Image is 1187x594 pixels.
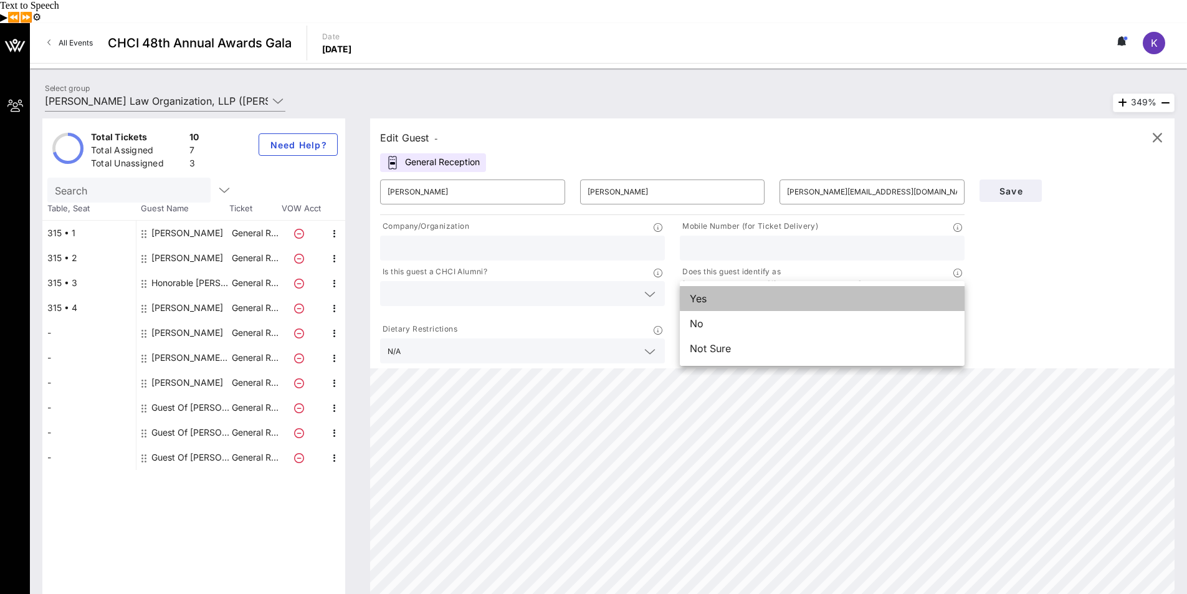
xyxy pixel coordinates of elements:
p: General R… [230,420,280,445]
div: 315 • 2 [42,246,136,271]
p: General R… [230,295,280,320]
div: Total Tickets [91,131,184,146]
span: All Events [59,38,93,47]
div: 7 [189,144,199,160]
p: General R… [230,221,280,246]
div: Guest Of Olivarez Madruga Law Organization, LLP [151,420,230,445]
span: Ticket [229,203,279,215]
div: Tony Vazquez [151,370,223,395]
div: K [1143,32,1165,54]
a: All Events [40,33,100,53]
div: Mike Boehm [151,295,223,320]
p: General R… [230,320,280,345]
input: Last Name* [588,182,758,202]
div: Guest Of Olivarez Madruga Law Organization, LLP [151,445,230,470]
input: Email* [787,182,957,202]
p: [DATE] [322,43,352,55]
span: - [434,134,438,143]
div: General Reception [380,153,486,172]
div: Rick Olivarez [151,221,223,246]
p: Is this guest a CHCI Alumni? [380,266,487,279]
p: General R… [230,370,280,395]
input: First Name* [388,182,558,202]
div: Yes [680,286,965,311]
div: Michelle Peña Labrada [151,345,230,370]
div: 315 • 4 [42,295,136,320]
span: Guest Name [136,203,229,215]
div: Total Unassigned [91,157,184,173]
div: - [42,445,136,470]
button: Forward [20,11,32,23]
p: General R… [230,246,280,271]
p: Does this guest identify as [DEMOGRAPHIC_DATA]/[DEMOGRAPHIC_DATA]? [680,266,953,290]
span: Table, Seat [42,203,136,215]
div: Not Sure [680,336,965,361]
span: Save [989,186,1032,196]
p: Date [322,31,352,43]
div: Dotti Mavromatis [151,246,223,271]
div: - [42,395,136,420]
div: Beatriz Cuartas [151,320,223,345]
p: Mobile Number (for Ticket Delivery) [680,220,818,233]
div: Edit Guest [380,129,438,146]
div: - [42,420,136,445]
span: CHCI 48th Annual Awards Gala [108,34,292,52]
div: - [42,345,136,370]
div: 3 [189,157,199,173]
div: Honorable Donna Miller [151,271,230,295]
div: 315 • 1 [42,221,136,246]
p: General R… [230,395,280,420]
div: No [680,311,965,336]
div: Guest Of Olivarez Madruga Law Organization, LLP [151,395,230,420]
div: 10 [189,131,199,146]
span: VOW Acct [279,203,323,215]
div: - [42,320,136,345]
button: Settings [32,11,41,23]
div: Total Assigned [91,144,184,160]
div: - [42,370,136,395]
div: 349% [1113,93,1175,112]
p: Company/Organization [380,220,469,233]
span: K [1151,37,1158,49]
button: Need Help? [259,133,338,156]
button: Previous [7,11,20,23]
button: Save [980,180,1042,202]
div: 315 • 3 [42,271,136,295]
p: General R… [230,271,280,295]
p: General R… [230,345,280,370]
p: General R… [230,445,280,470]
div: N/A [388,347,401,356]
p: Dietary Restrictions [380,323,457,336]
label: Select group [45,84,90,93]
span: Need Help? [269,140,327,150]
